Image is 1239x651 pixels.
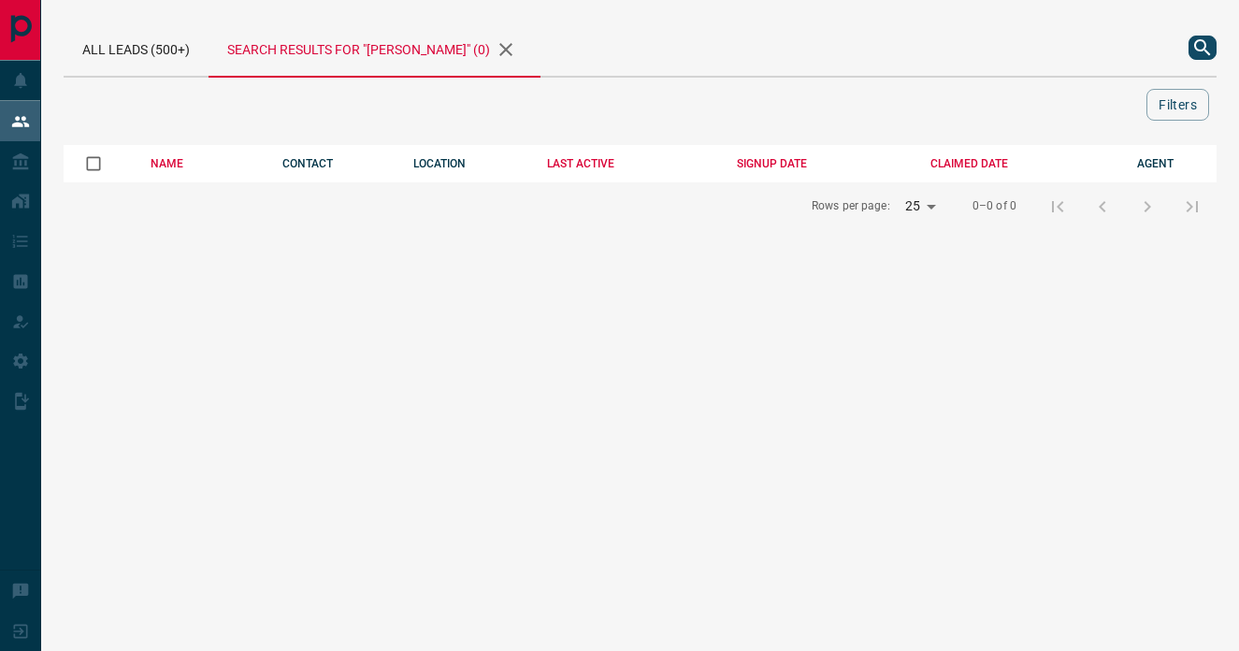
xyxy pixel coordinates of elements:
[209,19,540,78] div: Search results for "[PERSON_NAME]" (0)
[1137,157,1217,170] div: AGENT
[812,198,890,214] p: Rows per page:
[930,157,1109,170] div: CLAIMED DATE
[737,157,903,170] div: SIGNUP DATE
[151,157,254,170] div: NAME
[547,157,709,170] div: LAST ACTIVE
[413,157,519,170] div: LOCATION
[1189,36,1217,60] button: search button
[64,19,209,76] div: All Leads (500+)
[972,198,1016,214] p: 0–0 of 0
[282,157,385,170] div: CONTACT
[1146,89,1209,121] button: Filters
[898,193,943,220] div: 25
